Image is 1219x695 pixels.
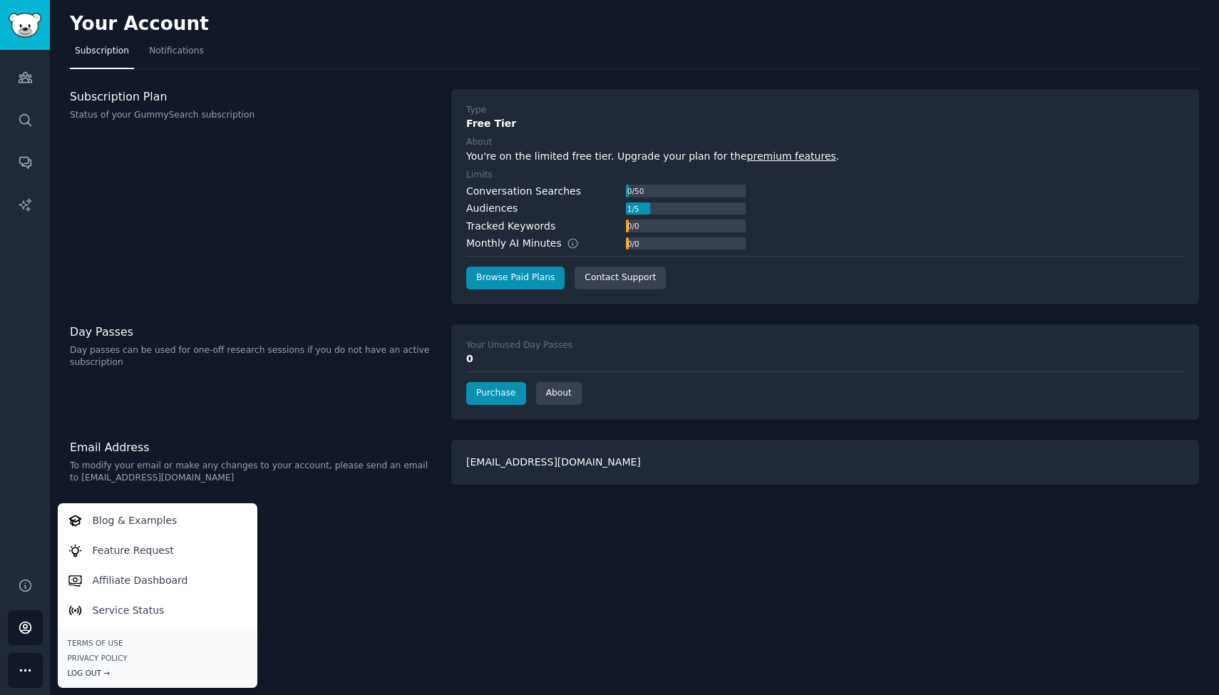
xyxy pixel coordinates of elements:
h3: Subscription Plan [70,89,436,104]
div: Tracked Keywords [466,219,555,234]
a: premium features [747,150,836,162]
a: Feature Request [60,535,254,565]
div: 0 / 0 [626,220,640,232]
div: Limits [466,169,493,182]
a: Affiliate Dashboard [60,565,254,595]
div: Conversation Searches [466,184,581,199]
p: To modify your email or make any changes to your account, please send an email to [EMAIL_ADDRESS]... [70,460,436,485]
div: Type [466,104,486,117]
h2: Your Account [70,13,209,36]
div: 0 [466,351,1184,366]
div: Your Unused Day Passes [466,339,572,352]
h3: Day Passes [70,324,436,339]
a: Terms of Use [68,638,247,648]
img: GummySearch logo [9,13,41,38]
a: Browse Paid Plans [466,267,565,289]
div: 0 / 50 [626,185,645,197]
h3: Email Address [70,440,436,455]
div: Log Out → [68,668,247,678]
p: Affiliate Dashboard [93,573,188,588]
a: Privacy Policy [68,653,247,663]
div: 1 / 5 [626,202,640,215]
p: Blog & Examples [93,513,178,528]
div: Audiences [466,201,518,216]
a: Subscription [70,40,134,69]
p: Feature Request [93,543,174,558]
div: Free Tier [466,116,1184,131]
span: Notifications [149,45,204,58]
p: Day passes can be used for one-off research sessions if you do not have an active subscription [70,344,436,369]
div: About [466,136,492,149]
div: [EMAIL_ADDRESS][DOMAIN_NAME] [451,440,1199,485]
a: Blog & Examples [60,505,254,535]
a: Service Status [60,595,254,625]
div: You're on the limited free tier. Upgrade your plan for the . [466,149,1184,164]
p: Status of your GummySearch subscription [70,109,436,122]
p: Service Status [93,603,165,618]
a: Contact Support [575,267,666,289]
div: Monthly AI Minutes [466,236,594,251]
a: About [536,382,582,405]
div: 0 / 0 [626,237,640,250]
a: Notifications [144,40,209,69]
span: Subscription [75,45,129,58]
a: Purchase [466,382,526,405]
